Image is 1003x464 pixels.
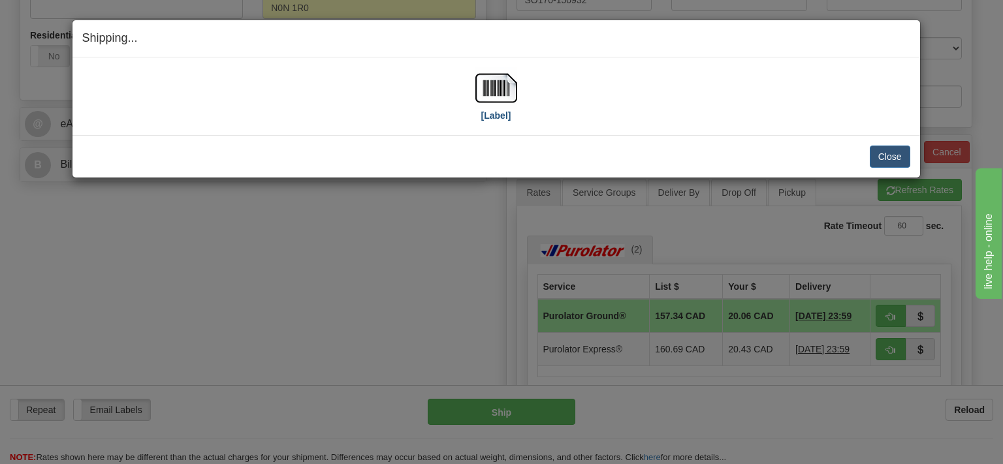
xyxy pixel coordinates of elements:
[475,82,517,120] a: [Label]
[82,31,138,44] span: Shipping...
[870,146,910,168] button: Close
[10,8,121,23] div: live help - online
[481,109,511,122] label: [Label]
[475,67,517,109] img: barcode.jpg
[973,165,1002,298] iframe: chat widget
